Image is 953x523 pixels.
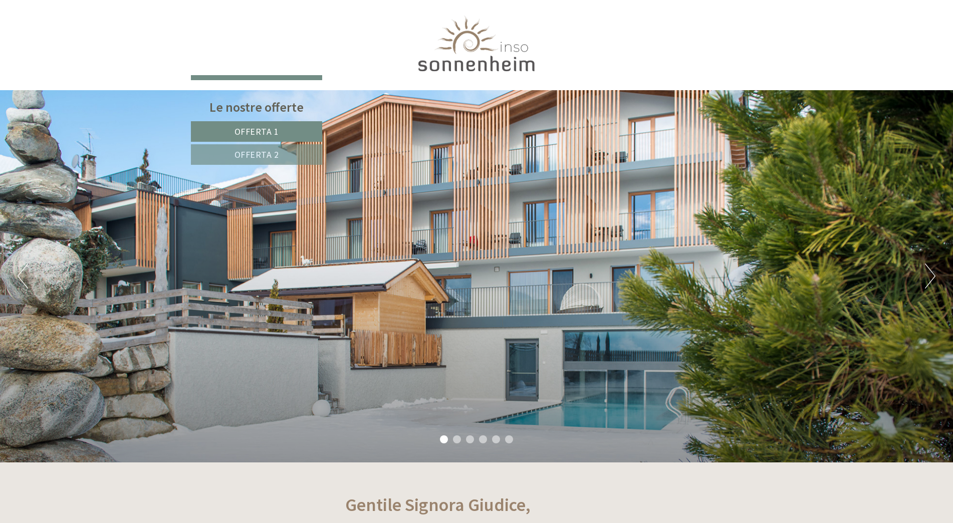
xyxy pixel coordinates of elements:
[925,264,935,289] button: Next
[345,495,531,515] h1: Gentile Signora Giudice,
[191,98,322,116] div: Le nostre offerte
[18,264,28,289] button: Previous
[234,149,279,160] span: Offerta 2
[234,126,279,137] span: Offerta 1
